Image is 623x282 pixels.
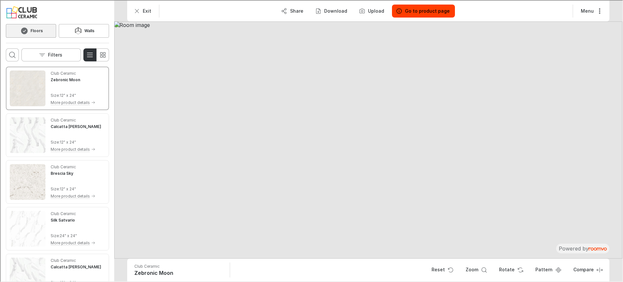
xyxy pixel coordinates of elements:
button: Share [276,4,308,17]
p: Walls [485,85,495,91]
h4: Silk Satvario [50,217,74,223]
button: Download [311,4,352,17]
button: More product details [50,239,95,246]
p: Size : [50,232,59,238]
button: Go to product page [391,4,454,17]
button: Walls [480,83,501,94]
p: Go to product page [404,7,449,14]
p: More product details [50,99,89,105]
p: Exit [142,7,151,14]
p: 24" x 24" [59,232,76,238]
img: Brescia Sky. Link opens in a new window. [9,163,45,199]
a: Go to Club Ceramic's website. [5,5,38,18]
p: Floors [339,235,352,240]
p: Powered by [558,244,606,251]
img: Silk Satvario. Link opens in a new window. [9,210,45,246]
p: Club Ceramic [50,257,75,263]
button: Open search box [5,48,18,61]
p: Download [324,7,347,14]
p: Share [289,7,303,14]
button: Reset product [426,263,457,276]
button: Open the filters menu [21,48,80,61]
button: Show details for Zebronic Moon [132,263,226,276]
button: Zoom room image [460,263,491,276]
p: Filters [47,51,62,58]
button: More product details [50,192,95,199]
p: Club Ceramic [50,117,75,122]
button: Open pattern dialog [530,263,565,276]
button: Switch to simple view [95,48,108,61]
button: Exit [129,4,156,17]
p: 12" x 24" [59,92,75,98]
p: Club Ceramic [50,70,75,76]
p: More product details [50,193,89,199]
div: Product List Mode Selector [83,48,108,61]
button: Floors [5,23,55,37]
p: Club Ceramic [50,163,75,169]
h4: Calcatta Blanco [50,123,101,129]
p: 12" x 24" [59,139,75,145]
h6: Floors [30,27,42,33]
button: Rotate Surface [493,263,527,276]
p: Club Ceramic [134,263,159,269]
button: Walls [58,23,108,37]
button: More actions [575,4,606,17]
p: 12" x 24" [59,186,75,191]
p: Size : [50,186,59,191]
button: Floors [335,233,361,242]
img: Logo representing Club Ceramic. [5,5,38,18]
h4: Brescia Sky [50,170,73,176]
p: More product details [50,146,89,152]
button: Upload a picture of your room [354,4,389,17]
div: See Brescia Sky in the room [5,160,108,203]
h6: Zebronic Moon [134,269,225,276]
h4: Zebronic Moon [50,76,79,82]
div: See Zebronic Moon in the room [5,66,108,109]
p: More product details [50,239,89,245]
label: Upload [367,7,384,14]
img: Zebronic Moon. Link opens in a new window. [9,70,45,106]
div: See Silk Satvario in the room [5,206,108,250]
h4: Calcatta Blanco Matt [50,263,101,269]
p: Size : [50,139,59,145]
img: Room image [114,21,622,258]
button: More product details [50,145,101,152]
button: Switch to detail view [83,48,96,61]
button: Enter compare mode [568,263,606,276]
img: Calcatta Blanco. Link opens in a new window. [9,117,45,152]
button: More product details [50,98,95,106]
p: Club Ceramic [50,210,75,216]
h6: Walls [84,27,94,33]
img: roomvo_wordmark.svg [588,247,606,250]
div: The visualizer is powered by Roomvo. [558,244,606,251]
p: Size : [50,92,59,98]
div: See Calcatta Blanco in the room [5,113,108,156]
